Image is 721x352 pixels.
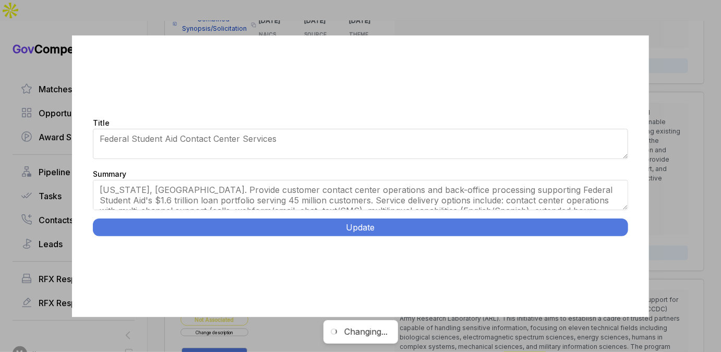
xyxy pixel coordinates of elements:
button: Update [93,219,628,236]
div: Changing... [344,326,388,337]
label: Summary [93,169,126,178]
textarea: Seeking vendors with expertise in contact center service capabilities, operational execution, and... [93,180,628,210]
textarea: Business Process Operations (BPO) Customer Contact Center Services [93,129,628,159]
label: Title [93,118,110,127]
